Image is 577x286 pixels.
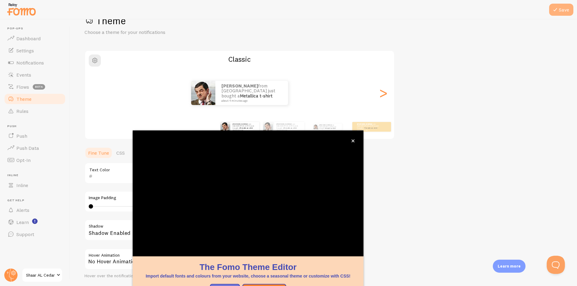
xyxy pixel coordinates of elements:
strong: [PERSON_NAME] [277,123,291,125]
span: Settings [16,48,34,54]
span: Inline [16,182,28,188]
span: Rules [16,108,28,114]
span: Support [16,231,34,237]
span: Opt-In [16,157,31,163]
span: Learn [16,219,29,225]
p: from [GEOGRAPHIC_DATA] just bought a [277,123,302,130]
a: Metallica t-shirt [240,93,273,99]
span: Alerts [16,207,29,213]
p: from [GEOGRAPHIC_DATA] just bought a [357,123,381,130]
span: Theme [16,96,32,102]
a: Opt-In [4,154,66,166]
a: Metallica t-shirt [240,127,253,129]
a: Shaar AL Cedar [22,268,63,282]
h2: Classic [85,54,394,64]
a: Fine Tune [85,147,113,159]
a: Learn [4,216,66,228]
div: Shadow Enabled [85,219,266,242]
span: Dashboard [16,35,41,41]
span: beta [33,84,45,90]
a: CSS [113,147,128,159]
span: Get Help [7,199,66,202]
span: Inline [7,173,66,177]
span: Push [7,124,66,128]
button: close, [350,138,356,144]
a: Dashboard [4,32,66,44]
a: Settings [4,44,66,57]
a: Alerts [4,204,66,216]
iframe: Help Scout Beacon - Open [547,256,565,274]
img: Fomo [191,81,215,105]
p: Choose a theme for your notifications [85,29,230,36]
a: Rules [4,105,66,117]
a: Theme [4,93,66,105]
div: Learn more [493,260,526,273]
strong: [PERSON_NAME] [221,83,258,89]
a: Push Data [4,142,66,154]
a: Support [4,228,66,240]
svg: <p>Watch New Feature Tutorials!</p> [32,219,38,224]
div: No Hover Animation [85,248,266,270]
div: Next slide [380,71,387,115]
strong: [PERSON_NAME] [357,123,372,125]
a: Notifications [4,57,66,69]
label: Image Padding [89,195,262,201]
a: Metallica t-shirt [325,127,336,129]
span: Shaar AL Cedar [26,271,55,279]
p: from [GEOGRAPHIC_DATA] just bought a [319,123,340,130]
a: Metallica t-shirt [284,127,297,129]
p: Learn more [498,263,521,269]
small: about 4 minutes ago [357,129,381,130]
span: Push Data [16,145,39,151]
img: Fomo [221,122,230,132]
img: Fomo [263,122,273,132]
strong: [PERSON_NAME] [233,123,247,125]
strong: [PERSON_NAME] [319,124,331,126]
a: Push [4,130,66,142]
p: Import default fonts and colours from your website, choose a seasonal theme or customize with CSS! [140,273,356,279]
a: Inline [4,179,66,191]
span: Events [16,72,31,78]
small: about 4 minutes ago [221,99,280,102]
span: Notifications [16,60,44,66]
a: Metallica t-shirt [364,127,377,129]
span: Push [16,133,27,139]
span: Flows [16,84,29,90]
div: Hover over the notification for preview [85,273,266,279]
p: from [GEOGRAPHIC_DATA] just bought a [233,123,257,130]
small: about 4 minutes ago [233,129,256,130]
a: Events [4,69,66,81]
p: from [GEOGRAPHIC_DATA] just bought a [221,84,282,102]
img: fomo-relay-logo-orange.svg [6,2,37,17]
span: Pop-ups [7,27,66,31]
h1: Theme [85,15,562,27]
h1: The Fomo Theme Editor [140,261,356,273]
img: Fomo [313,124,318,129]
a: Flows beta [4,81,66,93]
small: about 4 minutes ago [277,129,301,130]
